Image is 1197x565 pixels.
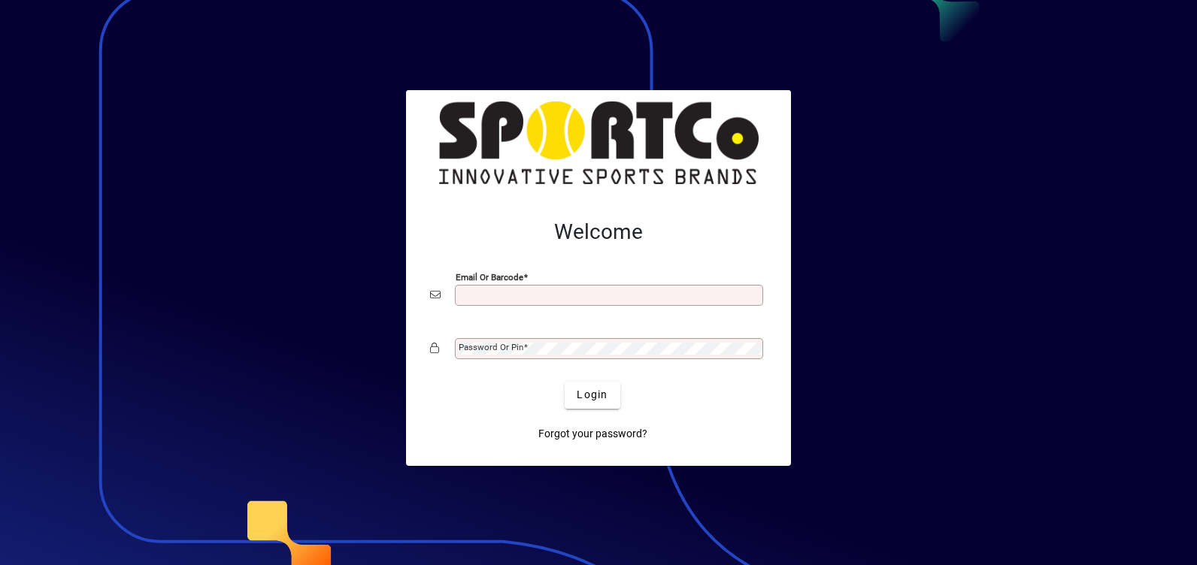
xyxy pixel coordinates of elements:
[565,382,620,409] button: Login
[538,426,647,442] span: Forgot your password?
[532,421,653,448] a: Forgot your password?
[459,342,523,352] mat-label: Password or Pin
[430,219,767,245] h2: Welcome
[456,271,523,282] mat-label: Email or Barcode
[577,387,608,403] span: Login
